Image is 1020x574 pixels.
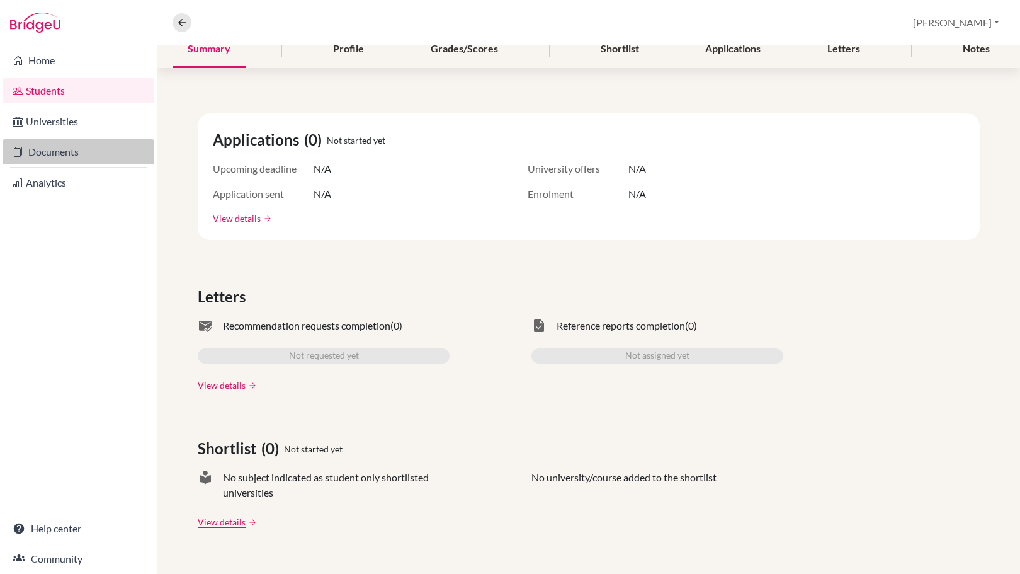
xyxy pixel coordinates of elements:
[213,212,261,225] a: View details
[948,31,1005,68] div: Notes
[531,318,547,333] span: task
[198,318,213,333] span: mark_email_read
[685,318,697,333] span: (0)
[246,518,257,527] a: arrow_forward
[625,348,689,364] span: Not assigned yet
[213,161,314,176] span: Upcoming deadline
[261,214,272,223] a: arrow_forward
[223,318,390,333] span: Recommendation requests completion
[3,516,154,541] a: Help center
[390,318,402,333] span: (0)
[416,31,513,68] div: Grades/Scores
[198,515,246,529] a: View details
[586,31,654,68] div: Shortlist
[531,470,717,500] p: No university/course added to the shortlist
[198,437,261,460] span: Shortlist
[528,161,628,176] span: University offers
[314,187,331,202] span: N/A
[3,109,154,134] a: Universities
[628,187,646,202] span: N/A
[284,442,343,456] span: Not started yet
[528,187,628,202] span: Enrolment
[198,285,251,308] span: Letters
[246,381,257,390] a: arrow_forward
[3,170,154,195] a: Analytics
[198,379,246,392] a: View details
[3,48,154,73] a: Home
[314,161,331,176] span: N/A
[3,78,154,103] a: Students
[213,129,304,151] span: Applications
[289,348,359,364] span: Not requested yet
[304,129,327,151] span: (0)
[327,134,385,147] span: Not started yet
[3,139,154,164] a: Documents
[907,11,1005,35] button: [PERSON_NAME]
[628,161,646,176] span: N/A
[10,13,60,33] img: Bridge-U
[173,31,246,68] div: Summary
[318,31,379,68] div: Profile
[812,31,875,68] div: Letters
[3,546,154,571] a: Community
[261,437,284,460] span: (0)
[557,318,685,333] span: Reference reports completion
[213,187,314,202] span: Application sent
[690,31,776,68] div: Applications
[198,470,213,500] span: local_library
[223,470,450,500] span: No subject indicated as student only shortlisted universities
